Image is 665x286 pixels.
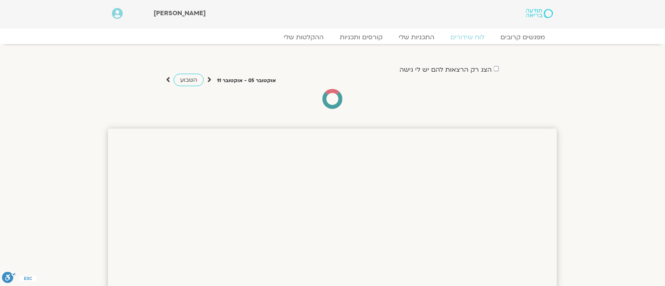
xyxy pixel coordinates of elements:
p: אוקטובר 05 - אוקטובר 11 [217,77,276,85]
a: מפגשים קרובים [493,33,553,41]
a: התכניות שלי [391,33,442,41]
span: [PERSON_NAME] [154,9,206,18]
a: ההקלטות שלי [276,33,332,41]
a: לוח שידורים [442,33,493,41]
a: השבוע [174,74,204,86]
a: קורסים ותכניות [332,33,391,41]
label: הצג רק הרצאות להם יש לי גישה [399,66,492,73]
nav: Menu [112,33,553,41]
span: השבוע [180,76,197,84]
